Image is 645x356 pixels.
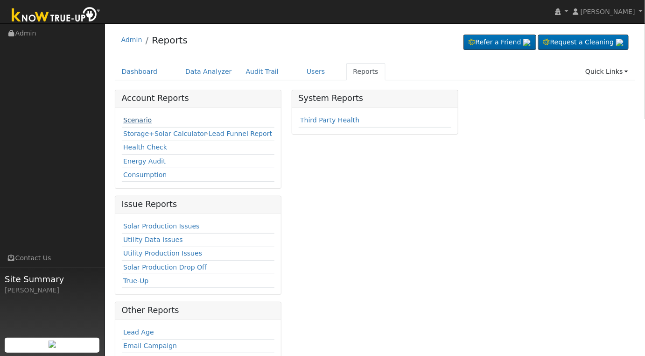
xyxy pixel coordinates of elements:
h5: Account Reports [122,93,275,103]
a: Audit Trail [239,63,286,80]
a: Solar Production Drop Off [123,263,207,271]
a: Third Party Health [300,116,359,124]
img: retrieve [523,39,531,46]
h5: Other Reports [122,306,275,315]
a: Scenario [123,116,152,124]
a: Lead Age [123,328,154,336]
a: Admin [121,36,142,43]
img: retrieve [49,341,56,348]
a: Reports [346,63,386,80]
a: True-Up [123,277,148,285]
a: Quick Links [578,63,635,80]
div: [PERSON_NAME] [5,285,100,295]
a: Health Check [123,143,167,151]
h5: Issue Reports [122,199,275,209]
a: Storage+Solar Calculator [123,130,206,137]
a: Solar Production Issues [123,222,199,230]
a: Request a Cleaning [538,35,629,50]
img: Know True-Up [7,5,105,26]
a: Consumption [123,171,167,178]
span: Site Summary [5,273,100,285]
a: Reports [152,35,188,46]
a: Utility Data Issues [123,236,183,243]
a: Dashboard [115,63,165,80]
a: Refer a Friend [463,35,536,50]
td: - [122,127,275,141]
a: Email Campaign [123,342,177,349]
a: Users [300,63,332,80]
a: Lead Funnel Report [209,130,272,137]
h5: System Reports [299,93,452,103]
a: Utility Production Issues [123,249,202,257]
a: Data Analyzer [178,63,239,80]
img: retrieve [616,39,624,46]
span: [PERSON_NAME] [581,8,635,15]
a: Energy Audit [123,157,166,165]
